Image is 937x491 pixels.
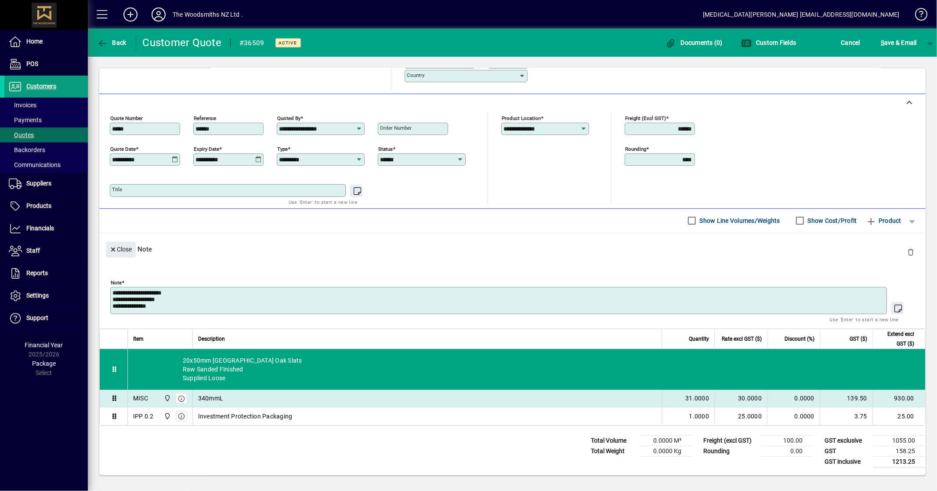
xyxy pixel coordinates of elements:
div: #36509 [239,36,264,50]
a: Suppliers [4,173,88,195]
mat-label: Order number [380,125,412,131]
td: GST inclusive [820,456,873,467]
mat-label: Country [407,72,424,78]
mat-label: Title [112,186,122,193]
span: 31.0000 [685,394,709,403]
a: Staff [4,240,88,262]
td: 0.0000 [767,390,820,407]
span: Documents (0) [666,39,723,46]
mat-label: Quote date [110,145,136,152]
a: Payments [4,113,88,127]
span: Support [26,314,48,321]
div: The Woodsmiths NZ Ltd . [173,7,243,22]
td: 1213.25 [873,456,926,467]
span: Products [26,202,51,209]
td: 930.00 [872,390,925,407]
td: 139.50 [820,390,872,407]
app-page-header-button: Delete [900,248,921,256]
mat-label: Note [111,279,122,285]
span: Custom Fields [741,39,796,46]
mat-label: Reference [194,115,216,121]
td: 0.0000 M³ [639,435,692,446]
span: Reports [26,269,48,276]
button: Save & Email [876,35,921,51]
button: Close [106,242,136,258]
td: 25.00 [872,407,925,425]
span: Discount (%) [785,334,814,344]
span: The Woodsmiths [162,411,172,421]
span: Package [32,360,56,367]
td: GST [820,446,873,456]
span: Communications [9,161,61,168]
span: Item [133,334,144,344]
span: Invoices [9,102,36,109]
button: Add [116,7,145,22]
a: Products [4,195,88,217]
span: The Woodsmiths [162,393,172,403]
td: Total Weight [586,446,639,456]
button: Custom Fields [739,35,799,51]
span: S [881,39,884,46]
span: Extend excl GST ($) [878,329,914,349]
a: POS [4,53,88,75]
span: Suppliers [26,180,51,187]
mat-label: Quote number [110,115,143,121]
label: Show Line Volumes/Weights [698,216,780,225]
span: Rate excl GST ($) [722,334,762,344]
span: Back [97,39,127,46]
a: Quotes [4,127,88,142]
button: Delete [900,242,921,263]
a: Home [4,31,88,53]
span: Financials [26,225,54,232]
mat-label: Rounding [625,145,646,152]
span: Customers [26,83,56,90]
app-page-header-button: Close [104,245,138,253]
mat-label: Quoted by [277,115,300,121]
div: Customer Quote [143,36,222,50]
div: 25.0000 [720,412,762,421]
button: Documents (0) [663,35,725,51]
span: 340mmL [198,394,224,403]
a: Support [4,307,88,329]
div: IPP 0.2 [133,412,154,421]
span: Backorders [9,146,45,153]
span: Staff [26,247,40,254]
button: Profile [145,7,173,22]
td: Total Volume [586,435,639,446]
button: Cancel [839,35,863,51]
span: ave & Email [881,36,917,50]
span: Close [109,242,132,257]
div: Note [99,233,926,265]
div: MISC [133,394,148,403]
span: Settings [26,292,49,299]
a: Knowledge Base [908,2,926,30]
td: GST exclusive [820,435,873,446]
mat-hint: Use 'Enter' to start a new line [830,314,899,324]
div: [MEDICAL_DATA][PERSON_NAME] [EMAIL_ADDRESS][DOMAIN_NAME] [703,7,900,22]
span: GST ($) [850,334,867,344]
span: Home [26,38,43,45]
label: Show Cost/Profit [806,216,857,225]
td: 1055.00 [873,435,926,446]
mat-label: Status [378,145,393,152]
a: Reports [4,262,88,284]
button: Product [861,213,906,229]
span: Investment Protection Packaging [198,412,293,421]
div: 30.0000 [720,394,762,403]
mat-hint: Use 'Enter' to start a new line [289,197,358,207]
div: 20x50mm [GEOGRAPHIC_DATA] Oak Slats Raw Sanded Finished Supplied Loose [128,349,925,389]
td: 0.00 [760,446,813,456]
td: 3.75 [820,407,872,425]
span: Active [279,40,297,46]
td: Freight (excl GST) [699,435,760,446]
td: 0.0000 [767,407,820,425]
a: Backorders [4,142,88,157]
button: Back [95,35,129,51]
td: 158.25 [873,446,926,456]
span: Financial Year [25,342,63,349]
app-page-header-button: Back [88,35,136,51]
span: 1.0000 [689,412,709,421]
span: Description [198,334,225,344]
td: 0.0000 Kg [639,446,692,456]
mat-label: Product location [502,115,541,121]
